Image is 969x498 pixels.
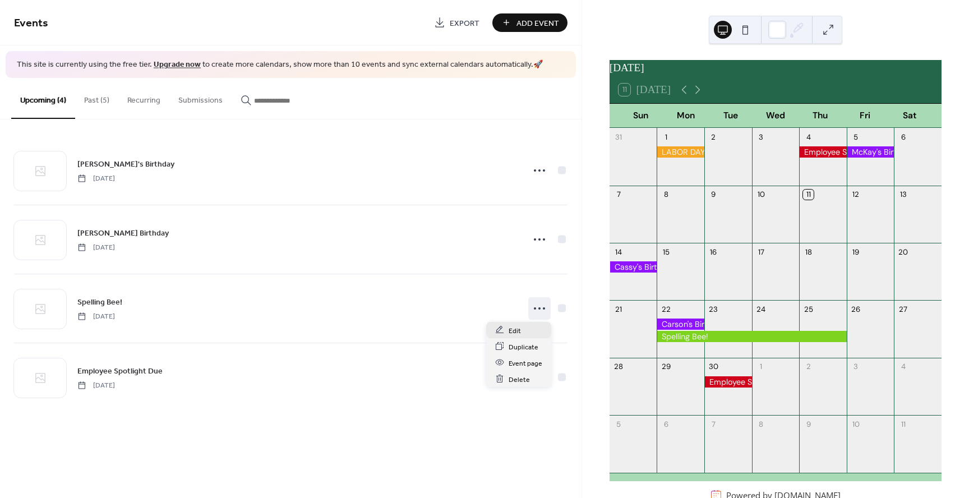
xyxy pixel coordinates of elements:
[888,104,933,128] div: Sat
[898,190,908,200] div: 13
[756,362,766,372] div: 1
[851,190,861,200] div: 12
[843,104,888,128] div: Fri
[77,227,169,239] a: [PERSON_NAME] Birthday
[803,419,813,429] div: 9
[77,365,163,377] a: Employee Spotlight Due
[898,419,908,429] div: 11
[661,190,671,200] div: 8
[77,311,115,321] span: [DATE]
[154,57,201,72] a: Upgrade now
[169,78,232,118] button: Submissions
[708,362,718,372] div: 30
[11,78,75,119] button: Upcoming (4)
[661,247,671,257] div: 15
[77,173,115,183] span: [DATE]
[708,104,753,128] div: Tue
[75,78,118,118] button: Past (5)
[803,362,813,372] div: 2
[509,325,521,336] span: Edit
[613,305,624,315] div: 21
[509,374,530,385] span: Delete
[756,247,766,257] div: 17
[613,419,624,429] div: 5
[77,380,115,390] span: [DATE]
[851,305,861,315] div: 26
[77,296,122,308] a: Spelling Bee!
[610,60,942,76] div: [DATE]
[799,146,847,158] div: Employee Spotlight Announced!
[898,247,908,257] div: 20
[708,132,718,142] div: 2
[661,132,671,142] div: 1
[118,78,169,118] button: Recurring
[803,132,813,142] div: 4
[803,190,813,200] div: 11
[613,190,624,200] div: 7
[613,132,624,142] div: 31
[661,362,671,372] div: 29
[657,331,846,342] div: Spelling Bee!
[708,419,718,429] div: 7
[756,190,766,200] div: 10
[851,419,861,429] div: 10
[708,190,718,200] div: 9
[851,132,861,142] div: 5
[898,305,908,315] div: 27
[708,247,718,257] div: 16
[704,376,752,388] div: Employee Spotlight Due
[492,13,567,32] button: Add Event
[803,247,813,257] div: 18
[509,341,538,353] span: Duplicate
[756,305,766,315] div: 24
[509,357,542,369] span: Event page
[17,59,543,71] span: This site is currently using the free tier. to create more calendars, show more than 10 events an...
[661,305,671,315] div: 22
[610,261,657,273] div: Cassy's Birthday
[756,132,766,142] div: 3
[657,319,704,330] div: Carson's Birthday
[426,13,488,32] a: Export
[14,12,48,34] span: Events
[798,104,843,128] div: Thu
[661,419,671,429] div: 6
[77,242,115,252] span: [DATE]
[851,362,861,372] div: 3
[898,362,908,372] div: 4
[657,146,704,158] div: LABOR DAY - NO WORK
[619,104,663,128] div: Sun
[898,132,908,142] div: 6
[803,305,813,315] div: 25
[847,146,894,158] div: McKay's Birthday
[516,17,559,29] span: Add Event
[708,305,718,315] div: 23
[756,419,766,429] div: 8
[450,17,479,29] span: Export
[77,158,174,170] a: [PERSON_NAME]'s Birthday
[663,104,708,128] div: Mon
[613,362,624,372] div: 28
[851,247,861,257] div: 19
[613,247,624,257] div: 14
[753,104,798,128] div: Wed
